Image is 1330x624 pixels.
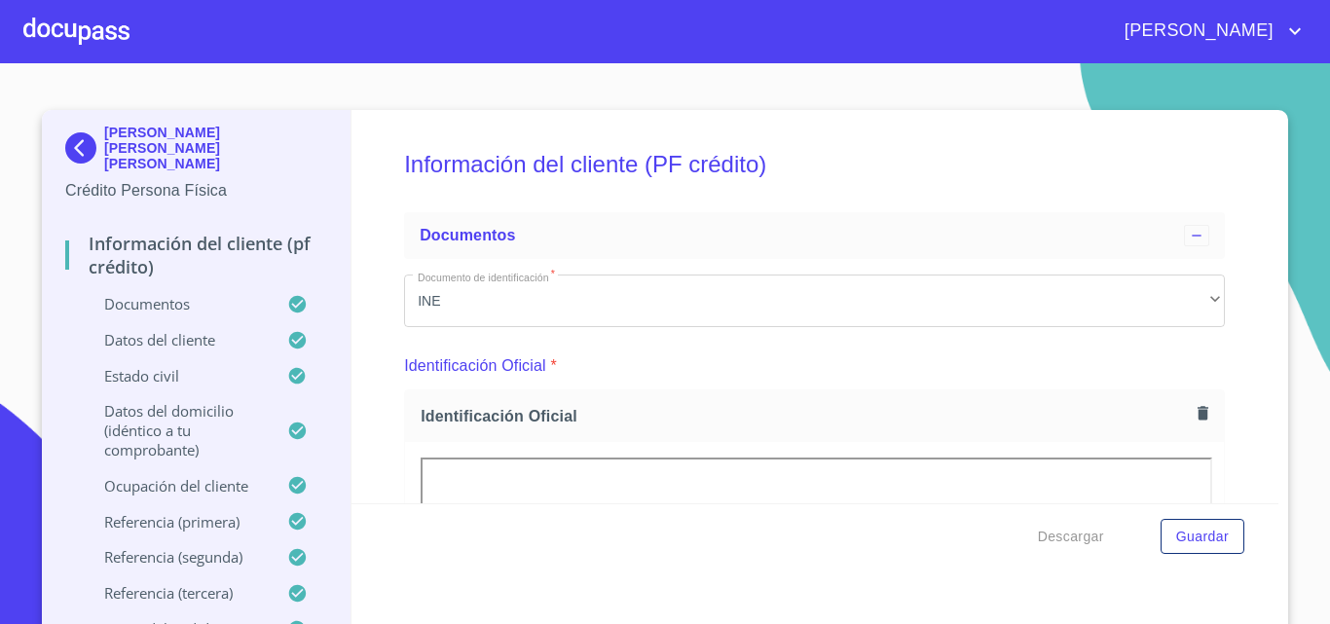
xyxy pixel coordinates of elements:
p: Datos del cliente [65,330,287,349]
span: Descargar [1038,525,1104,549]
div: Documentos [404,212,1225,259]
button: Guardar [1161,519,1244,555]
button: account of current user [1110,16,1307,47]
p: Crédito Persona Física [65,179,327,202]
div: [PERSON_NAME] [PERSON_NAME] [PERSON_NAME] [65,125,327,179]
span: [PERSON_NAME] [1110,16,1283,47]
p: Referencia (primera) [65,512,287,532]
p: Documentos [65,294,287,313]
span: Identificación Oficial [421,406,1190,426]
div: INE [404,275,1225,327]
p: Referencia (segunda) [65,547,287,567]
span: Guardar [1176,525,1229,549]
p: Estado Civil [65,366,287,385]
p: Datos del domicilio (idéntico a tu comprobante) [65,401,287,459]
h5: Información del cliente (PF crédito) [404,125,1225,204]
p: Identificación Oficial [404,354,546,378]
p: Ocupación del Cliente [65,476,287,496]
img: Docupass spot blue [65,132,104,164]
p: Información del cliente (PF crédito) [65,232,327,278]
p: [PERSON_NAME] [PERSON_NAME] [PERSON_NAME] [104,125,327,171]
button: Descargar [1030,519,1112,555]
p: Referencia (tercera) [65,583,287,603]
span: Documentos [420,227,515,243]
